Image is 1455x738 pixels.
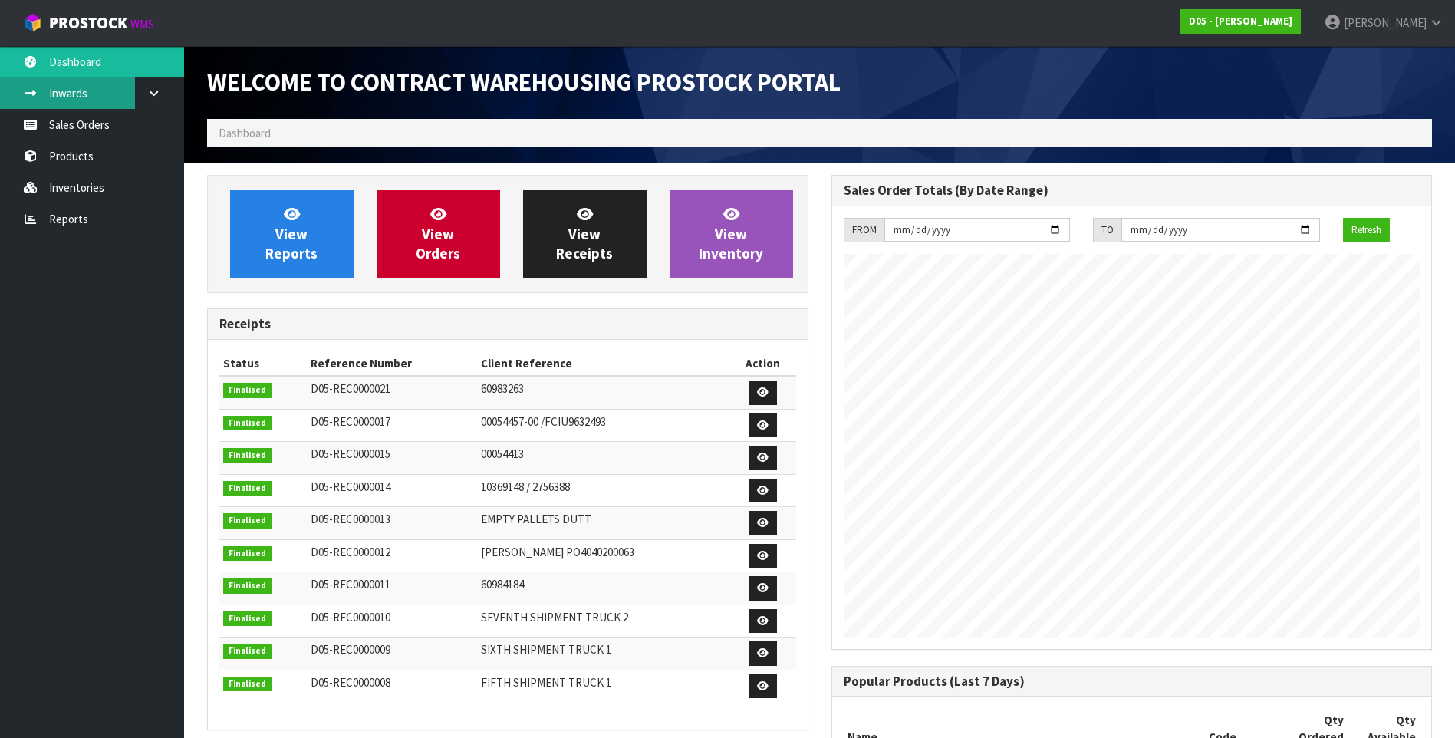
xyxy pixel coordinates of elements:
[844,674,1420,689] h3: Popular Products (Last 7 Days)
[670,190,793,278] a: ViewInventory
[1343,218,1390,242] button: Refresh
[844,183,1420,198] h3: Sales Order Totals (By Date Range)
[311,446,390,461] span: D05-REC0000015
[481,577,524,591] span: 60984184
[416,205,460,262] span: View Orders
[481,610,628,624] span: SEVENTH SHIPMENT TRUCK 2
[223,513,272,529] span: Finalised
[481,381,524,396] span: 60983263
[1344,15,1427,30] span: [PERSON_NAME]
[230,190,354,278] a: ViewReports
[1189,15,1292,28] strong: D05 - [PERSON_NAME]
[219,351,307,376] th: Status
[481,479,570,494] span: 10369148 / 2756388
[481,446,524,461] span: 00054413
[49,13,127,33] span: ProStock
[223,448,272,463] span: Finalised
[223,546,272,562] span: Finalised
[377,190,500,278] a: ViewOrders
[311,381,390,396] span: D05-REC0000021
[223,677,272,692] span: Finalised
[1093,218,1121,242] div: TO
[481,414,606,429] span: 00054457-00 /FCIU9632493
[481,545,634,559] span: [PERSON_NAME] PO4040200063
[223,644,272,659] span: Finalised
[130,17,154,31] small: WMS
[219,317,796,331] h3: Receipts
[311,610,390,624] span: D05-REC0000010
[311,577,390,591] span: D05-REC0000011
[523,190,647,278] a: ViewReceipts
[265,205,318,262] span: View Reports
[311,479,390,494] span: D05-REC0000014
[481,675,611,690] span: FIFTH SHIPMENT TRUCK 1
[311,642,390,657] span: D05-REC0000009
[307,351,478,376] th: Reference Number
[311,414,390,429] span: D05-REC0000017
[223,611,272,627] span: Finalised
[556,205,613,262] span: View Receipts
[844,218,884,242] div: FROM
[481,642,611,657] span: SIXTH SHIPMENT TRUCK 1
[477,351,729,376] th: Client Reference
[311,512,390,526] span: D05-REC0000013
[223,578,272,594] span: Finalised
[311,545,390,559] span: D05-REC0000012
[219,126,271,140] span: Dashboard
[223,481,272,496] span: Finalised
[223,416,272,431] span: Finalised
[223,383,272,398] span: Finalised
[207,67,841,97] span: Welcome to Contract Warehousing ProStock Portal
[729,351,795,376] th: Action
[311,675,390,690] span: D05-REC0000008
[481,512,591,526] span: EMPTY PALLETS DUTT
[23,13,42,32] img: cube-alt.png
[699,205,763,262] span: View Inventory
